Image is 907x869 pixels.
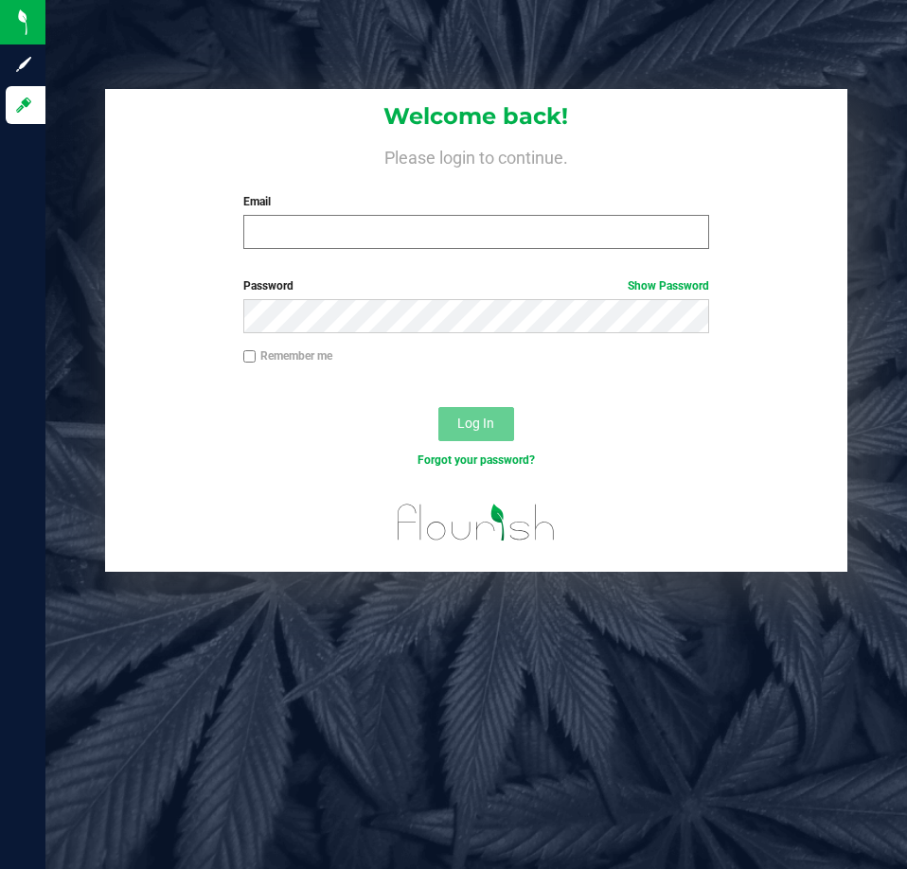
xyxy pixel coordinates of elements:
label: Remember me [243,347,332,364]
inline-svg: Log in [14,96,33,115]
inline-svg: Sign up [14,55,33,74]
input: Remember me [243,350,257,364]
a: Show Password [628,279,709,293]
span: Log In [457,416,494,431]
a: Forgot your password? [418,453,535,467]
span: Password [243,279,293,293]
h4: Please login to continue. [105,144,846,167]
button: Log In [438,407,514,441]
h1: Welcome back! [105,104,846,129]
label: Email [243,193,709,210]
img: flourish_logo.svg [383,488,569,557]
